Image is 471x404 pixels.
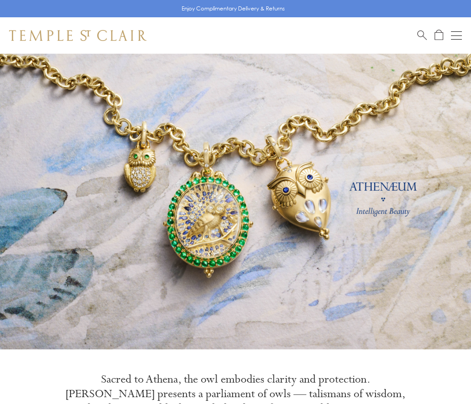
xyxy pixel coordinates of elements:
a: Open Shopping Bag [435,30,443,41]
img: Temple St. Clair [9,30,147,41]
a: Search [417,30,427,41]
button: Open navigation [451,30,462,41]
p: Enjoy Complimentary Delivery & Returns [182,4,285,13]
